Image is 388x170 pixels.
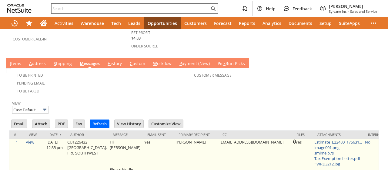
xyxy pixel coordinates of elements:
[214,20,232,26] span: Forecast
[317,132,359,137] div: Attachments
[111,20,121,26] span: Tech
[26,139,34,145] a: View
[314,161,340,167] a: ~WRD3212.jpg
[179,61,182,66] span: P
[148,20,177,26] span: Opportunities
[259,17,285,29] a: Analytics
[128,20,140,26] span: Leads
[29,132,40,137] div: View
[12,101,21,106] a: View
[365,139,370,145] a: No
[350,9,377,14] span: Sales and Service
[152,61,173,67] a: Workflow
[289,20,312,26] span: Documents
[329,3,377,9] span: [PERSON_NAME]
[314,156,360,161] a: Tax Exemption Letter.pdf
[52,5,209,12] input: Search
[239,20,255,26] span: Reports
[335,17,363,29] a: SuiteApps
[314,150,334,156] a: smime.p7s
[14,132,20,137] div: #
[8,61,23,67] a: Items
[125,17,144,29] a: Leads
[17,88,39,94] a: To Be Faxed
[7,17,22,29] a: Recent Records
[366,17,381,29] div: More menus
[235,17,259,29] a: Reports
[51,17,77,29] a: Activities
[73,120,85,128] input: Fax
[7,4,32,13] svg: logo
[266,6,276,12] span: Help
[12,106,48,114] input: Case Default
[131,35,141,41] span: 14.83
[131,30,150,35] a: Est Profit
[6,68,11,73] img: Unchecked
[296,132,308,137] div: Files
[209,5,217,12] svg: Search
[32,120,50,128] input: Attach
[10,61,11,66] span: I
[17,81,45,86] a: Pending Email
[329,9,346,14] span: Sylvane Inc
[78,61,101,67] a: Messages
[216,61,246,67] a: PickRun Picks
[263,20,281,26] span: Analytics
[184,20,207,26] span: Customers
[194,73,232,78] a: Customer Message
[210,17,235,29] a: Forecast
[131,43,158,49] a: Order Source
[29,61,32,66] span: A
[293,6,312,12] span: Feedback
[108,17,125,29] a: Tech
[16,139,18,145] a: 1
[223,61,226,66] span: k
[90,120,109,128] input: Refresh
[149,120,183,128] input: Customize View
[115,120,143,128] input: View History
[371,59,378,67] a: Unrolled view on
[130,61,132,66] span: C
[106,61,123,67] a: History
[12,120,27,128] input: Email
[222,132,287,137] div: Cc
[55,120,68,128] input: PDF
[153,61,157,66] span: W
[25,19,33,27] svg: Shortcuts
[285,17,316,29] a: Documents
[28,61,47,67] a: Address
[319,20,332,26] span: Setup
[178,61,211,67] a: Payment (New)
[113,132,138,137] div: Message
[17,73,43,78] a: To Be Printed
[81,20,104,26] span: Warehouse
[11,19,18,27] svg: Recent Records
[314,145,339,150] a: image001.png
[108,61,111,66] span: H
[70,132,104,137] div: Author
[55,20,73,26] span: Activities
[314,139,362,145] a: Estimate_E22480_175631...
[54,61,56,66] span: S
[128,61,147,67] a: Custom
[52,61,73,67] a: Shipping
[49,132,61,137] div: Date
[13,36,47,42] a: Customer Call-in
[181,17,210,29] a: Customers
[179,132,213,137] div: Primary Recipient
[22,17,36,29] div: Shortcuts
[41,106,48,113] img: More Options
[144,17,181,29] a: Opportunities
[77,17,108,29] a: Warehouse
[316,17,335,29] a: Setup
[147,132,169,137] div: Email Sent
[339,20,360,26] span: SuiteApps
[348,9,349,14] span: -
[40,19,47,27] svg: Home
[36,17,51,29] a: Home
[80,61,84,66] span: M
